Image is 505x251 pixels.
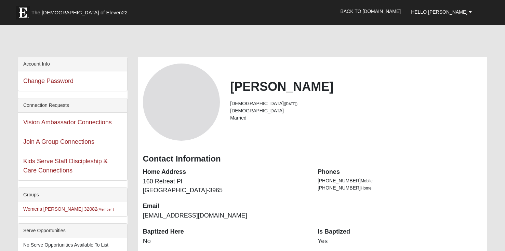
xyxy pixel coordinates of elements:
dt: Baptized Here [143,227,307,236]
dd: Yes [318,237,482,246]
li: [DEMOGRAPHIC_DATA] [230,107,482,114]
div: Connection Requests [18,98,127,113]
dd: No [143,237,307,246]
a: Kids Serve Staff Discipleship & Care Connections [23,158,108,174]
div: Serve Opportunities [18,224,127,238]
dt: Phones [318,168,482,177]
li: Married [230,114,482,122]
span: Hello [PERSON_NAME] [411,9,467,15]
small: (Member ) [97,207,114,211]
img: Eleven22 logo [16,6,30,19]
a: Join A Group Connections [23,138,94,145]
a: Vision Ambassador Connections [23,119,112,126]
li: [PHONE_NUMBER] [318,184,482,192]
dd: [EMAIL_ADDRESS][DOMAIN_NAME] [143,211,307,220]
span: Mobile [361,179,373,183]
h3: Contact Information [143,154,482,164]
dt: Is Baptized [318,227,482,236]
dt: Email [143,202,307,211]
small: ([DATE]) [284,102,297,106]
li: [PHONE_NUMBER] [318,177,482,184]
span: The [DEMOGRAPHIC_DATA] of Eleven22 [31,9,128,16]
div: Groups [18,188,127,202]
div: Account Info [18,57,127,71]
li: [DEMOGRAPHIC_DATA] [230,100,482,107]
a: Back to [DOMAIN_NAME] [335,3,406,20]
h2: [PERSON_NAME] [230,79,482,94]
a: View Fullsize Photo [143,64,220,141]
a: The [DEMOGRAPHIC_DATA] of Eleven22 [13,2,149,19]
a: Change Password [23,78,74,84]
a: Hello [PERSON_NAME] [406,3,477,20]
dd: 160 Retreat Pl [GEOGRAPHIC_DATA]-3965 [143,177,307,195]
dt: Home Address [143,168,307,177]
a: Womens [PERSON_NAME] 32082(Member ) [23,206,114,212]
span: Home [361,186,372,191]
